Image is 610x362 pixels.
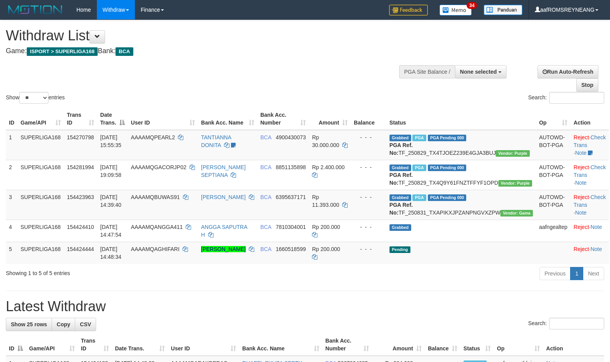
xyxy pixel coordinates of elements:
button: None selected [455,65,507,78]
span: PGA Pending [428,194,467,201]
span: 154423963 [67,194,94,200]
span: CSV [80,321,91,327]
span: Copy 4900430073 to clipboard [276,134,306,140]
th: Op: activate to sort column ascending [494,334,543,356]
th: Status [386,108,536,130]
th: Balance: activate to sort column ascending [425,334,460,356]
h1: Withdraw List [6,28,399,43]
td: 4 [6,220,17,242]
span: [DATE] 14:48:34 [100,246,122,260]
span: Grabbed [389,194,411,201]
div: - - - [354,193,383,201]
span: Copy 7810304001 to clipboard [276,224,306,230]
td: SUPERLIGA168 [17,242,64,264]
b: PGA Ref. No: [389,142,413,156]
span: Copy [57,321,70,327]
th: Game/API: activate to sort column ascending [17,108,64,130]
td: · · [570,130,609,160]
th: Op: activate to sort column ascending [536,108,570,130]
a: Note [575,180,587,186]
img: Feedback.jpg [389,5,428,16]
span: Pending [389,246,410,253]
th: Game/API: activate to sort column ascending [26,334,78,356]
span: Copy 8851135898 to clipboard [276,164,306,170]
a: Reject [574,134,589,140]
img: panduan.png [484,5,522,15]
span: [DATE] 14:39:40 [100,194,122,208]
span: Copy 6395637171 to clipboard [276,194,306,200]
td: · [570,220,609,242]
th: Bank Acc. Number: activate to sort column ascending [322,334,372,356]
a: [PERSON_NAME] [201,194,246,200]
span: 154424444 [67,246,94,252]
td: SUPERLIGA168 [17,130,64,160]
span: AAAAMQANGGA411 [131,224,183,230]
div: Showing 1 to 5 of 5 entries [6,266,248,277]
td: · · [570,160,609,190]
span: BCA [260,134,271,140]
select: Showentries [19,92,48,104]
b: PGA Ref. No: [389,202,413,216]
span: Rp 200.000 [312,246,340,252]
a: ANGGA SAPUTRA H [201,224,247,238]
a: Copy [52,318,75,331]
td: AUTOWD-BOT-PGA [536,130,570,160]
a: Check Trans [574,134,606,148]
th: Bank Acc. Number: activate to sort column ascending [257,108,309,130]
td: aafngealtep [536,220,570,242]
span: Grabbed [389,135,411,141]
th: Trans ID: activate to sort column ascending [78,334,112,356]
span: Grabbed [389,165,411,171]
span: 154270798 [67,134,94,140]
span: AAAAMQBUWAS91 [131,194,180,200]
span: Rp 2.400.000 [312,164,345,170]
span: [DATE] 14:47:54 [100,224,122,238]
span: [DATE] 19:09:58 [100,164,122,178]
td: · · [570,190,609,220]
a: Check Trans [574,164,606,178]
span: ISPORT > SUPERLIGA168 [27,47,98,56]
span: BCA [260,246,271,252]
label: Search: [528,318,604,329]
a: Stop [576,78,598,92]
a: Reject [574,246,589,252]
span: 154281994 [67,164,94,170]
span: PGA Pending [428,165,467,171]
th: ID [6,108,17,130]
a: Note [575,210,587,216]
span: [DATE] 15:55:35 [100,134,122,148]
h4: Game: Bank: [6,47,399,55]
span: BCA [115,47,133,56]
th: User ID: activate to sort column ascending [128,108,198,130]
span: Rp 30.000.000 [312,134,339,148]
a: Check Trans [574,194,606,208]
span: BCA [260,224,271,230]
span: Marked by aafnonsreyleab [412,165,426,171]
a: Show 25 rows [6,318,52,331]
div: - - - [354,245,383,253]
span: Vendor URL: https://trx31.1velocity.biz [500,210,533,217]
span: Vendor URL: https://trx4.1velocity.biz [498,180,532,187]
td: AUTOWD-BOT-PGA [536,160,570,190]
div: - - - [354,133,383,141]
span: Grabbed [389,224,411,231]
span: Copy 1660518599 to clipboard [276,246,306,252]
a: CSV [75,318,96,331]
th: Bank Acc. Name: activate to sort column ascending [239,334,322,356]
img: MOTION_logo.png [6,4,65,16]
span: None selected [460,69,497,75]
a: TANTIANNA DONITA [201,134,231,148]
span: PGA Pending [428,135,467,141]
span: BCA [260,194,271,200]
th: Amount: activate to sort column ascending [372,334,425,356]
th: ID: activate to sort column descending [6,334,26,356]
th: Balance [351,108,386,130]
input: Search: [549,318,604,329]
div: - - - [354,223,383,231]
span: Marked by aafmaleo [412,135,426,141]
th: Date Trans.: activate to sort column ascending [112,334,168,356]
a: Run Auto-Refresh [538,65,598,78]
input: Search: [549,92,604,104]
a: Next [583,267,604,280]
th: Action [570,108,609,130]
